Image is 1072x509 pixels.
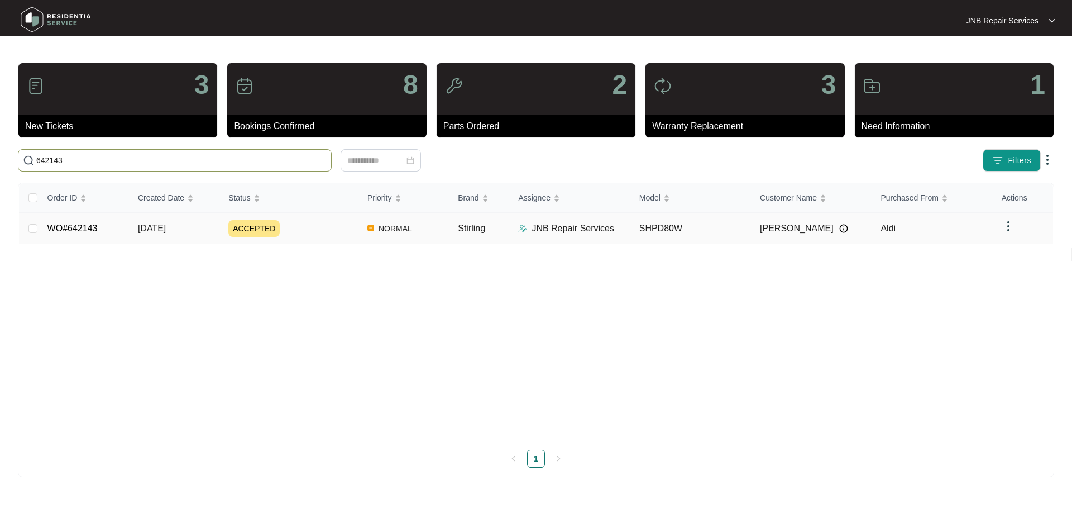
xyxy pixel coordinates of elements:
[518,192,551,204] span: Assignee
[138,223,166,233] span: [DATE]
[510,455,517,462] span: left
[549,450,567,468] button: right
[449,183,509,213] th: Brand
[760,192,817,204] span: Customer Name
[47,223,98,233] a: WO#642143
[966,15,1038,26] p: JNB Repair Services
[630,183,751,213] th: Model
[1030,72,1045,98] p: 1
[549,450,567,468] li: Next Page
[39,183,129,213] th: Order ID
[219,183,358,213] th: Status
[228,192,251,204] span: Status
[880,192,938,204] span: Purchased From
[505,450,523,468] button: left
[1041,153,1054,167] img: dropdown arrow
[17,3,95,36] img: residentia service logo
[36,154,327,167] input: Search by Order Id, Assignee Name, Customer Name, Brand and Model
[1008,155,1031,167] span: Filters
[23,155,34,166] img: search-icon
[505,450,523,468] li: Previous Page
[358,183,449,213] th: Priority
[532,222,614,235] p: JNB Repair Services
[528,450,544,467] a: 1
[639,192,661,204] span: Model
[47,192,78,204] span: Order ID
[983,149,1041,172] button: filter iconFilters
[445,77,463,95] img: icon
[993,183,1053,213] th: Actions
[27,77,45,95] img: icon
[367,225,374,231] img: Vercel Logo
[509,183,630,213] th: Assignee
[862,120,1054,133] p: Need Information
[992,155,1003,166] img: filter icon
[403,72,418,98] p: 8
[1002,220,1015,233] img: dropdown arrow
[194,72,209,98] p: 3
[458,192,478,204] span: Brand
[555,455,562,462] span: right
[443,120,635,133] p: Parts Ordered
[612,72,627,98] p: 2
[839,224,848,233] img: Info icon
[458,223,485,233] span: Stirling
[880,223,896,233] span: Aldi
[821,72,836,98] p: 3
[760,222,834,235] span: [PERSON_NAME]
[518,224,527,233] img: Assigner Icon
[129,183,219,213] th: Created Date
[1049,18,1055,23] img: dropdown arrow
[236,77,253,95] img: icon
[374,222,417,235] span: NORMAL
[863,77,881,95] img: icon
[25,120,217,133] p: New Tickets
[138,192,184,204] span: Created Date
[652,120,844,133] p: Warranty Replacement
[751,183,872,213] th: Customer Name
[527,450,545,468] li: 1
[234,120,426,133] p: Bookings Confirmed
[630,213,751,244] td: SHPD80W
[872,183,992,213] th: Purchased From
[228,220,280,237] span: ACCEPTED
[367,192,392,204] span: Priority
[654,77,672,95] img: icon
